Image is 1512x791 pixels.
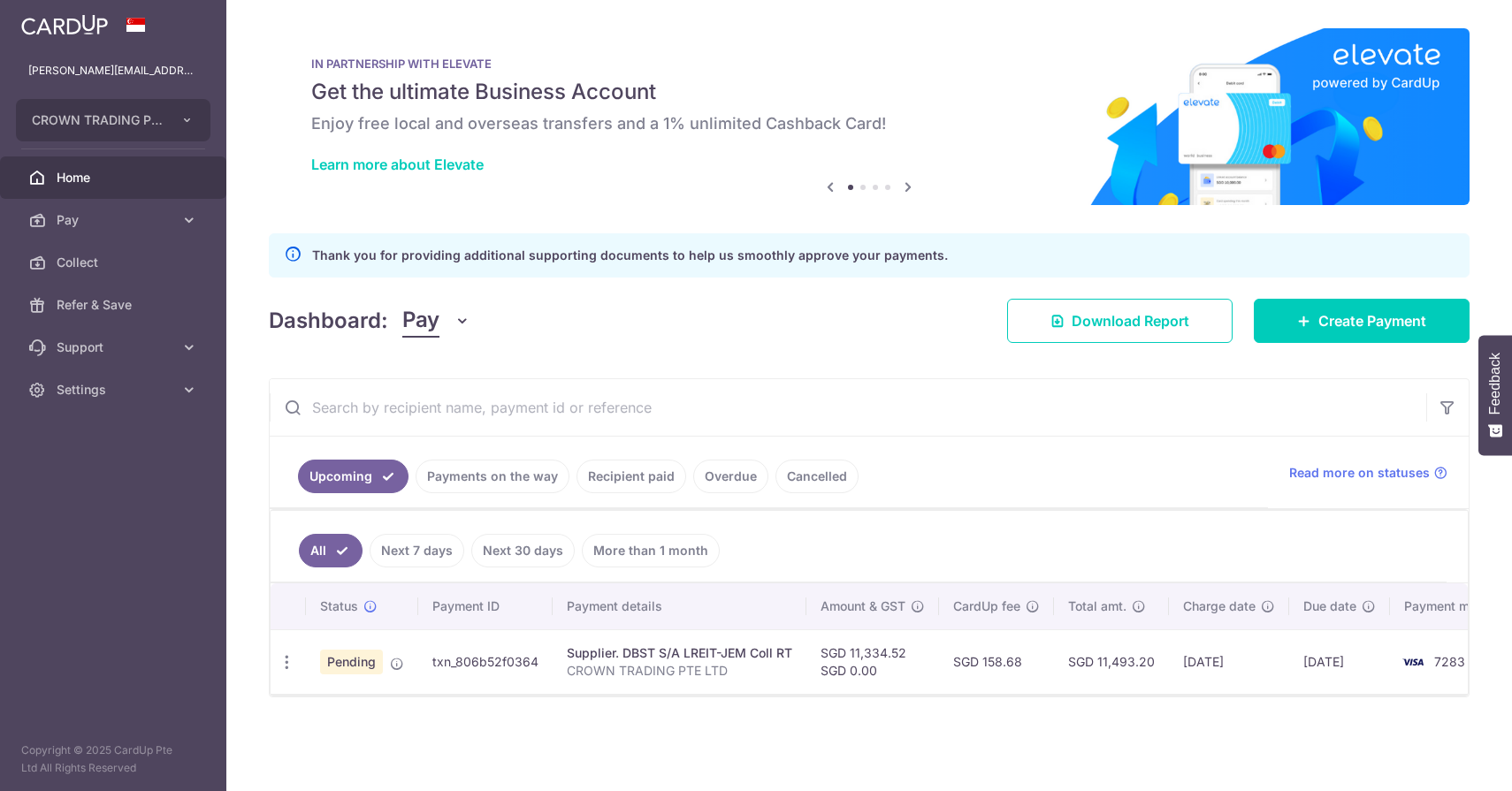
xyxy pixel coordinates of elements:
span: Total amt. [1068,597,1126,615]
h6: Enjoy free local and overseas transfers and a 1% unlimited Cashback Card! [311,113,1427,134]
td: SGD 158.68 [939,629,1054,694]
td: [DATE] [1169,629,1289,694]
a: More than 1 month [582,534,720,567]
span: Pay [402,304,439,338]
p: IN PARTNERSHIP WITH ELEVATE [311,57,1427,71]
div: Supplier. DBST S/A LREIT-JEM Coll RT [567,644,792,662]
p: Thank you for providing additional supporting documents to help us smoothly approve your payments. [312,245,948,266]
p: [PERSON_NAME][EMAIL_ADDRESS][DOMAIN_NAME] [28,62,198,80]
span: Pay [57,211,173,229]
a: Payments on the way [416,460,569,493]
th: Payment details [553,583,806,629]
span: Settings [57,381,173,399]
td: SGD 11,493.20 [1054,629,1169,694]
th: Payment ID [418,583,553,629]
button: Feedback - Show survey [1478,335,1512,455]
a: Overdue [693,460,768,493]
span: Read more on statuses [1289,464,1430,482]
td: txn_806b52f0364 [418,629,553,694]
span: Feedback [1487,353,1503,415]
span: 7283 [1434,654,1465,669]
span: Due date [1303,597,1356,615]
span: Status [320,597,358,615]
span: Collect [57,254,173,271]
a: Upcoming [298,460,409,493]
a: Learn more about Elevate [311,156,484,173]
span: Charge date [1183,597,1256,615]
a: Cancelled [775,460,859,493]
a: Read more on statuses [1289,464,1447,482]
p: CROWN TRADING PTE LTD [567,662,792,680]
a: Download Report [1007,299,1233,343]
span: Support [57,338,173,356]
h4: Dashboard: [269,305,388,337]
a: Next 7 days [370,534,464,567]
td: [DATE] [1289,629,1390,694]
img: CardUp [21,14,108,35]
button: CROWN TRADING PTE LTD [16,99,210,141]
span: Home [57,169,173,186]
span: Download Report [1072,310,1189,331]
td: SGD 11,334.52 SGD 0.00 [806,629,939,694]
h5: Get the ultimate Business Account [311,78,1427,106]
span: CardUp fee [953,597,1020,615]
span: Refer & Save [57,296,173,314]
input: Search by recipient name, payment id or reference [270,379,1426,436]
span: CROWN TRADING PTE LTD [32,111,163,129]
a: Recipient paid [577,460,686,493]
button: Pay [402,304,470,338]
a: Next 30 days [471,534,575,567]
a: All [299,534,363,567]
span: Amount & GST [821,597,905,615]
a: Create Payment [1254,299,1470,343]
span: Pending [320,650,383,674]
img: Renovation banner [269,28,1470,205]
span: Create Payment [1318,310,1426,331]
img: Bank Card [1395,651,1431,673]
